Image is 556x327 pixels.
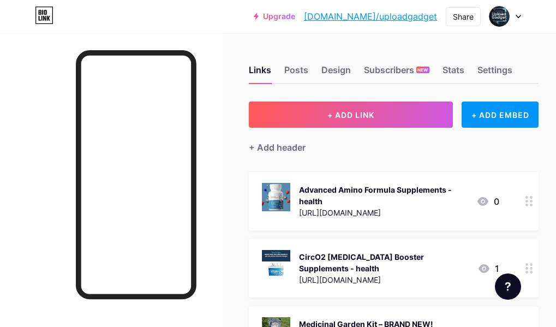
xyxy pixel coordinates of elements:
[249,141,306,154] div: + Add header
[299,251,469,274] div: CircO2 [MEDICAL_DATA] Booster Supplements - health
[304,10,437,23] a: [DOMAIN_NAME]/uploadgadget
[477,262,499,275] div: 1
[299,207,468,218] div: [URL][DOMAIN_NAME]
[249,63,271,83] div: Links
[262,250,290,278] img: CircO2 Nitric Oxide Booster Supplements - health
[453,11,474,22] div: Share
[462,102,539,128] div: + ADD EMBED
[299,274,469,286] div: [URL][DOMAIN_NAME]
[489,6,510,27] img: uploadgadget
[476,195,499,208] div: 0
[284,63,308,83] div: Posts
[254,12,295,21] a: Upgrade
[249,102,453,128] button: + ADD LINK
[443,63,464,83] div: Stats
[417,67,428,73] span: NEW
[364,63,429,83] div: Subscribers
[262,183,290,211] img: Advanced Amino Formula Supplements - health
[321,63,351,83] div: Design
[299,184,468,207] div: Advanced Amino Formula Supplements - health
[477,63,512,83] div: Settings
[327,110,374,120] span: + ADD LINK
